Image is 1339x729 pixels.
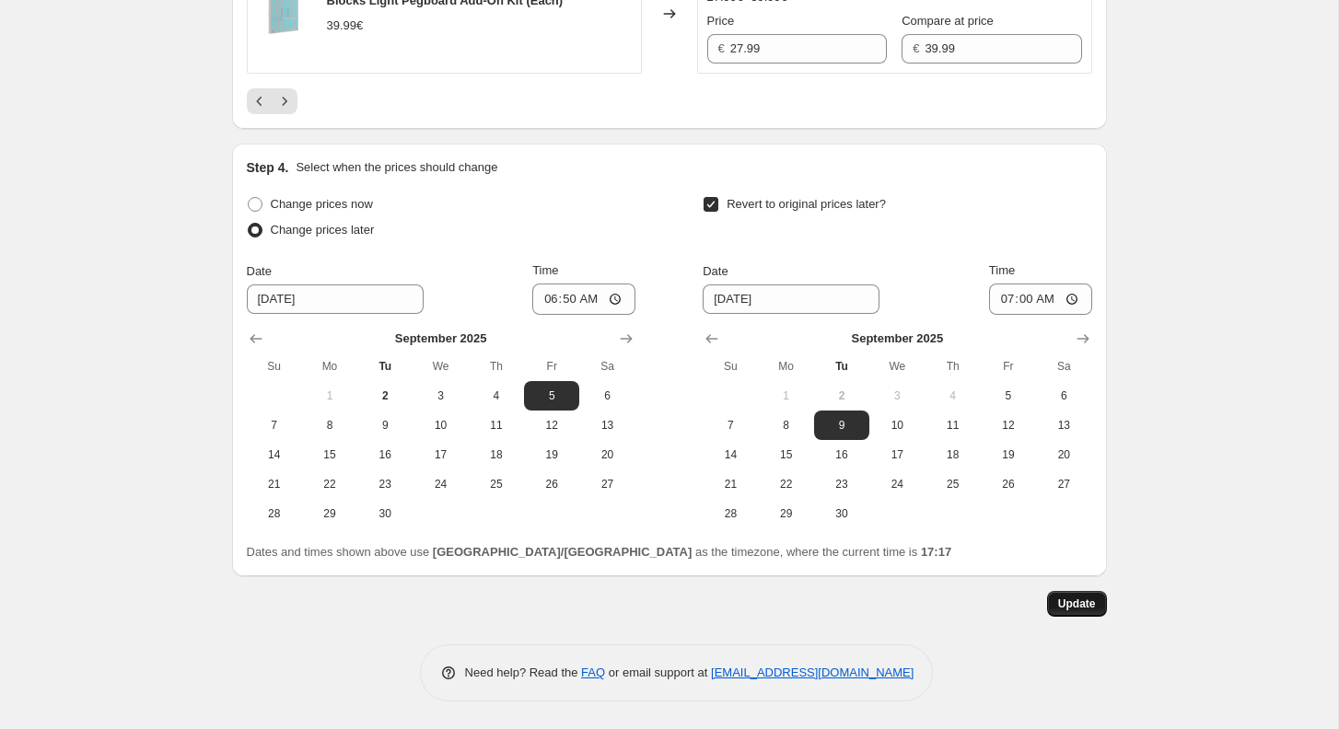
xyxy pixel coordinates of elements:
span: 29 [309,506,350,521]
span: Update [1058,596,1096,611]
button: Previous [247,88,273,114]
span: 4 [932,388,972,403]
button: Saturday September 13 2025 [1036,411,1091,440]
span: 22 [766,477,807,492]
span: Price [707,14,735,28]
input: 9/2/2025 [703,284,879,314]
span: 2 [821,388,862,403]
span: 28 [254,506,295,521]
button: Thursday September 4 2025 [469,381,524,411]
button: Tuesday September 9 2025 [814,411,869,440]
button: Friday September 26 2025 [524,469,579,499]
button: Thursday September 4 2025 [925,381,980,411]
span: Mo [766,359,807,374]
span: Compare at price [902,14,994,28]
span: 19 [531,447,572,462]
span: 30 [365,506,405,521]
span: 24 [420,477,460,492]
span: 1 [309,388,350,403]
th: Wednesday [413,352,468,381]
a: [EMAIL_ADDRESS][DOMAIN_NAME] [711,665,914,679]
span: We [877,359,917,374]
button: Monday September 29 2025 [759,499,814,528]
span: 11 [932,418,972,433]
span: 5 [531,388,572,403]
span: 3 [877,388,917,403]
button: Friday September 5 2025 [981,381,1036,411]
button: Sunday September 14 2025 [247,440,302,469]
input: 9/2/2025 [247,284,424,314]
span: 10 [420,418,460,433]
button: Today Tuesday September 2 2025 [814,381,869,411]
span: 27 [587,477,627,492]
button: Tuesday September 9 2025 [357,411,413,440]
button: Wednesday September 3 2025 [869,381,925,411]
span: Time [989,263,1015,277]
button: Wednesday September 24 2025 [869,469,925,499]
span: 24 [877,477,917,492]
span: 3 [420,388,460,403]
span: Revert to original prices later? [727,197,886,211]
button: Today Tuesday September 2 2025 [357,381,413,411]
span: 28 [710,506,751,521]
button: Sunday September 21 2025 [247,469,302,499]
input: 12:00 [532,283,635,315]
span: We [420,359,460,374]
span: 14 [254,447,295,462]
span: 14 [710,447,751,462]
button: Friday September 5 2025 [524,381,579,411]
span: Dates and times shown above use as the timezone, where the current time is [247,545,952,559]
button: Monday September 1 2025 [759,381,814,411]
th: Thursday [925,352,980,381]
span: Mo [309,359,350,374]
button: Monday September 8 2025 [759,411,814,440]
span: 7 [254,418,295,433]
span: 9 [821,418,862,433]
button: Friday September 19 2025 [524,440,579,469]
th: Saturday [1036,352,1091,381]
button: Monday September 29 2025 [302,499,357,528]
button: Show previous month, August 2025 [699,326,725,352]
span: 26 [988,477,1029,492]
button: Saturday September 6 2025 [579,381,635,411]
button: Wednesday September 10 2025 [869,411,925,440]
button: Saturday September 20 2025 [1036,440,1091,469]
span: 1 [766,388,807,403]
button: Wednesday September 10 2025 [413,411,468,440]
span: Su [710,359,751,374]
span: 13 [587,418,627,433]
span: 17 [877,447,917,462]
span: 23 [821,477,862,492]
button: Friday September 12 2025 [981,411,1036,440]
th: Sunday [703,352,758,381]
button: Thursday September 11 2025 [925,411,980,440]
button: Sunday September 28 2025 [247,499,302,528]
button: Thursday September 25 2025 [925,469,980,499]
th: Wednesday [869,352,925,381]
span: Th [476,359,517,374]
b: 17:17 [921,545,951,559]
span: 2 [365,388,405,403]
span: € [718,41,725,55]
span: or email support at [605,665,711,679]
button: Friday September 12 2025 [524,411,579,440]
p: Select when the prices should change [296,158,497,177]
span: 10 [877,418,917,433]
input: 12:00 [989,283,1092,315]
span: 17 [420,447,460,462]
span: 26 [531,477,572,492]
button: Sunday September 7 2025 [247,411,302,440]
button: Thursday September 18 2025 [469,440,524,469]
button: Wednesday September 17 2025 [869,440,925,469]
span: Sa [587,359,627,374]
button: Thursday September 18 2025 [925,440,980,469]
span: 16 [821,447,862,462]
span: Need help? Read the [465,665,582,679]
button: Tuesday September 16 2025 [814,440,869,469]
button: Friday September 26 2025 [981,469,1036,499]
button: Tuesday September 23 2025 [357,469,413,499]
button: Sunday September 7 2025 [703,411,758,440]
span: 18 [932,447,972,462]
button: Tuesday September 23 2025 [814,469,869,499]
span: 4 [476,388,517,403]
